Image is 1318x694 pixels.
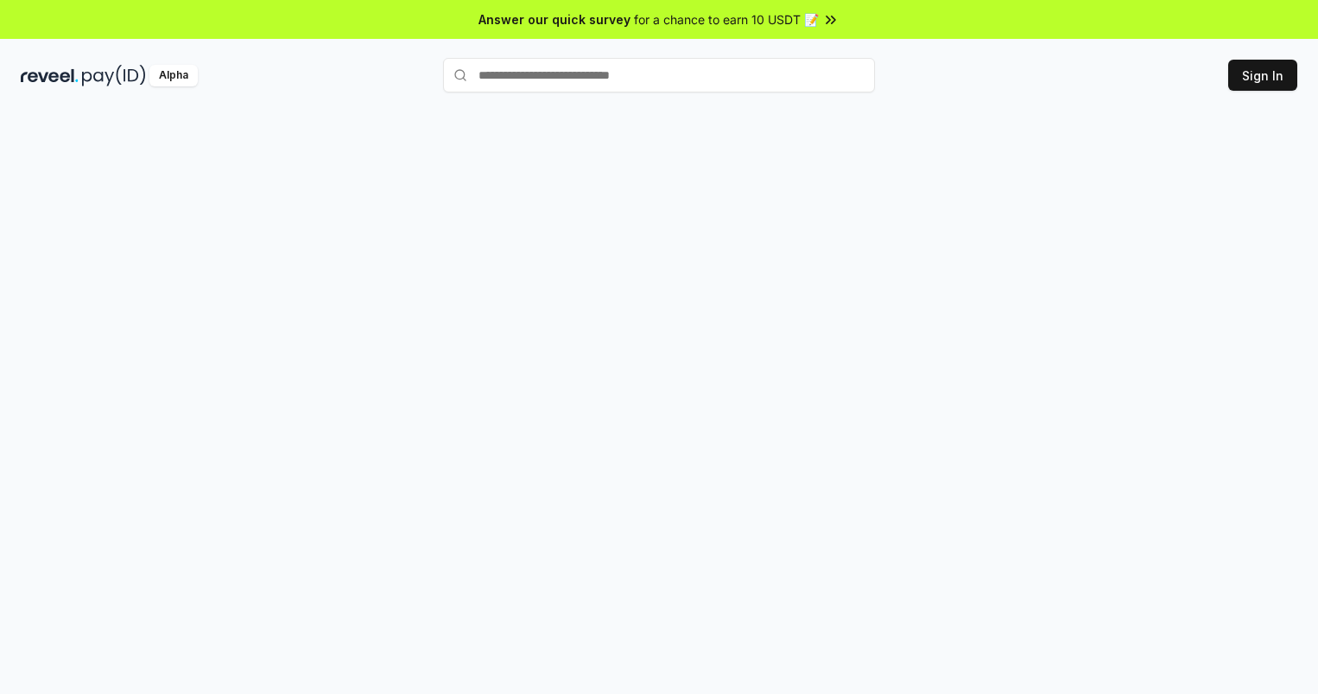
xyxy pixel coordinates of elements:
span: for a chance to earn 10 USDT 📝 [634,10,819,29]
img: reveel_dark [21,65,79,86]
div: Alpha [149,65,198,86]
img: pay_id [82,65,146,86]
button: Sign In [1228,60,1297,91]
span: Answer our quick survey [478,10,630,29]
